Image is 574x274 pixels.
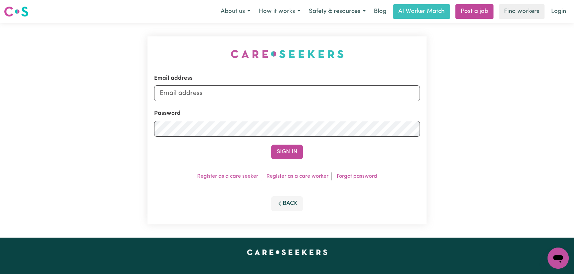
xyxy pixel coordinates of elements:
a: Register as a care worker [266,174,328,179]
img: Careseekers logo [4,6,29,18]
a: Register as a care seeker [197,174,258,179]
iframe: Button to launch messaging window [547,248,569,269]
a: Blog [370,4,390,19]
button: Back [271,196,303,211]
a: Careseekers logo [4,4,29,19]
input: Email address [154,85,420,101]
a: Post a job [455,4,493,19]
button: How it works [255,5,305,19]
a: Forgot password [337,174,377,179]
button: About us [216,5,255,19]
a: Find workers [499,4,545,19]
button: Sign In [271,145,303,159]
label: Password [154,109,181,118]
a: Careseekers home page [247,250,327,255]
a: AI Worker Match [393,4,450,19]
a: Login [547,4,570,19]
button: Safety & resources [305,5,370,19]
label: Email address [154,74,193,83]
